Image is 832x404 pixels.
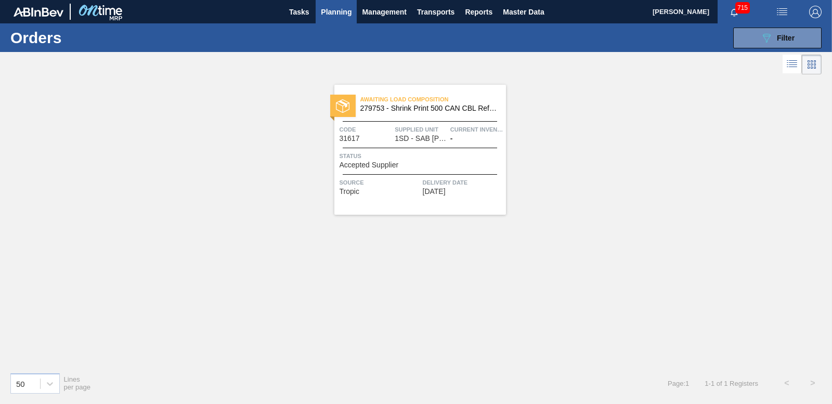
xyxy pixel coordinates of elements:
span: Source [340,177,420,188]
span: Page : 1 [668,380,689,387]
button: > [800,370,826,396]
button: Filter [733,28,822,48]
span: Management [362,6,407,18]
span: Awaiting Load Composition [360,94,506,105]
h1: Orders [10,32,161,44]
span: Filter [777,34,795,42]
button: < [774,370,800,396]
div: Card Vision [802,55,822,74]
img: Logout [809,6,822,18]
span: 09/14/2025 [423,188,446,196]
span: Transports [417,6,454,18]
img: TNhmsLtSVTkK8tSr43FrP2fwEKptu5GPRR3wAAAABJRU5ErkJggg== [14,7,63,17]
span: 1 - 1 of 1 Registers [705,380,758,387]
span: 31617 [340,135,360,142]
span: Current inventory [450,124,503,135]
span: Delivery Date [423,177,503,188]
div: List Vision [783,55,802,74]
span: Code [340,124,393,135]
span: Tasks [288,6,310,18]
span: Lines per page [64,375,91,391]
span: Status [340,151,503,161]
span: 715 [735,2,750,14]
span: Reports [465,6,492,18]
img: status [336,99,349,113]
span: 1SD - SAB Rosslyn Brewery [395,135,447,142]
img: userActions [776,6,788,18]
span: - [450,135,453,142]
span: Accepted Supplier [340,161,399,169]
span: Master Data [503,6,544,18]
span: Supplied Unit [395,124,448,135]
button: Notifications [718,5,751,19]
span: Planning [321,6,352,18]
a: statusAwaiting Load Composition279753 - Shrink Print 500 CAN CBL RefreshCode31617Supplied Unit1SD... [327,85,506,215]
div: 50 [16,379,25,388]
span: Tropic [340,188,359,196]
span: 279753 - Shrink Print 500 CAN CBL Refresh [360,105,498,112]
